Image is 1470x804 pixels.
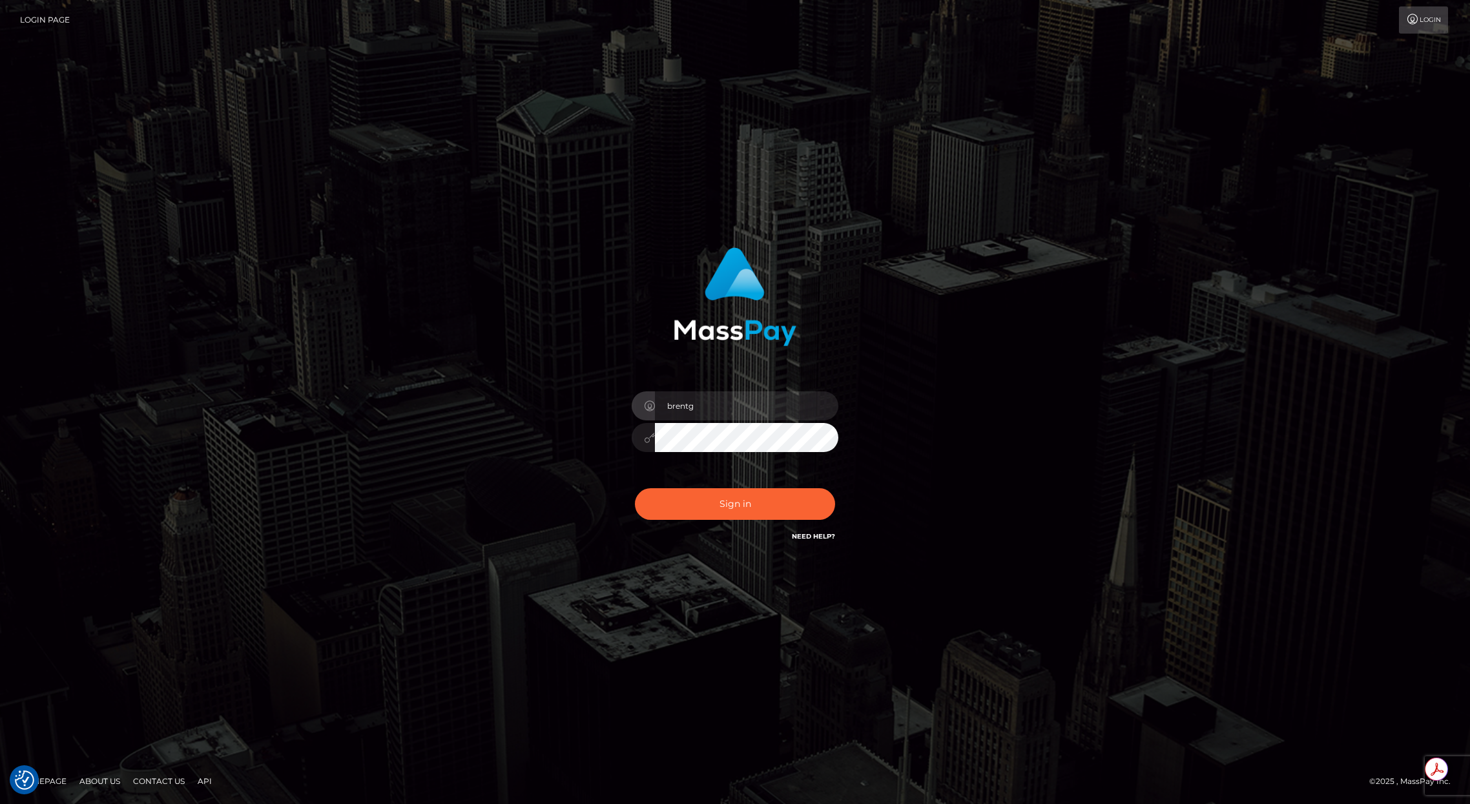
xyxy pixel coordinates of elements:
[74,771,125,791] a: About Us
[674,247,796,346] img: MassPay Login
[192,771,217,791] a: API
[792,532,835,541] a: Need Help?
[15,770,34,790] img: Revisit consent button
[635,488,835,520] button: Sign in
[15,770,34,790] button: Consent Preferences
[1399,6,1448,34] a: Login
[655,391,838,420] input: Username...
[128,771,190,791] a: Contact Us
[14,771,72,791] a: Homepage
[20,6,70,34] a: Login Page
[1369,774,1460,789] div: © 2025 , MassPay Inc.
